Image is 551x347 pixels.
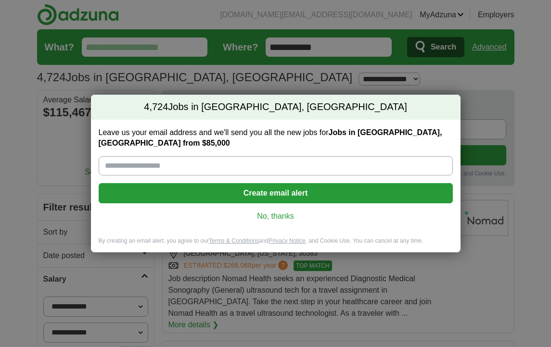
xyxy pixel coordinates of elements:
[99,183,453,203] button: Create email alert
[106,211,445,222] a: No, thanks
[91,237,461,253] div: By creating an email alert, you agree to our and , and Cookie Use. You can cancel at any time.
[209,237,259,244] a: Terms & Conditions
[91,95,461,120] h2: Jobs in [GEOGRAPHIC_DATA], [GEOGRAPHIC_DATA]
[99,127,453,149] label: Leave us your email address and we'll send you all the new jobs for
[144,100,168,114] span: 4,724
[269,237,306,244] a: Privacy Notice
[99,128,442,147] strong: Jobs in [GEOGRAPHIC_DATA], [GEOGRAPHIC_DATA] from $85,000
